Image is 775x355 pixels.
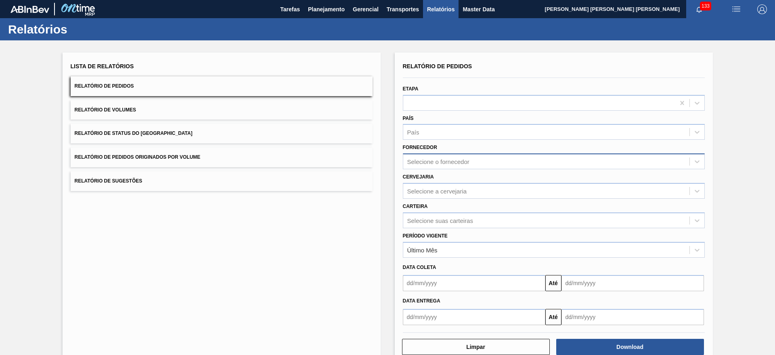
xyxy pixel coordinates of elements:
[75,154,201,160] span: Relatório de Pedidos Originados por Volume
[403,116,414,121] label: País
[75,83,134,89] span: Relatório de Pedidos
[403,204,428,209] label: Carteira
[280,4,300,14] span: Tarefas
[308,4,345,14] span: Planejamento
[731,4,741,14] img: userActions
[71,171,373,191] button: Relatório de Sugestões
[403,174,434,180] label: Cervejaria
[75,178,142,184] span: Relatório de Sugestões
[8,25,151,34] h1: Relatórios
[403,86,419,92] label: Etapa
[387,4,419,14] span: Transportes
[71,147,373,167] button: Relatório de Pedidos Originados por Volume
[403,309,545,325] input: dd/mm/yyyy
[407,129,419,136] div: País
[75,130,193,136] span: Relatório de Status do [GEOGRAPHIC_DATA]
[71,100,373,120] button: Relatório de Volumes
[71,76,373,96] button: Relatório de Pedidos
[403,233,448,239] label: Período Vigente
[75,107,136,113] span: Relatório de Volumes
[561,309,704,325] input: dd/mm/yyyy
[556,339,704,355] button: Download
[463,4,494,14] span: Master Data
[403,265,436,270] span: Data coleta
[403,275,545,291] input: dd/mm/yyyy
[353,4,379,14] span: Gerencial
[407,187,467,194] div: Selecione a cervejaria
[686,4,712,15] button: Notificações
[71,63,134,69] span: Lista de Relatórios
[10,6,49,13] img: TNhmsLtSVTkK8tSr43FrP2fwEKptu5GPRR3wAAAABJRU5ErkJggg==
[71,124,373,143] button: Relatório de Status do [GEOGRAPHIC_DATA]
[700,2,711,11] span: 133
[545,275,561,291] button: Até
[403,63,472,69] span: Relatório de Pedidos
[403,145,437,150] label: Fornecedor
[427,4,455,14] span: Relatórios
[561,275,704,291] input: dd/mm/yyyy
[545,309,561,325] button: Até
[402,339,550,355] button: Limpar
[407,246,438,253] div: Último Mês
[407,217,473,224] div: Selecione suas carteiras
[407,158,469,165] div: Selecione o fornecedor
[403,298,440,304] span: Data entrega
[757,4,767,14] img: Logout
